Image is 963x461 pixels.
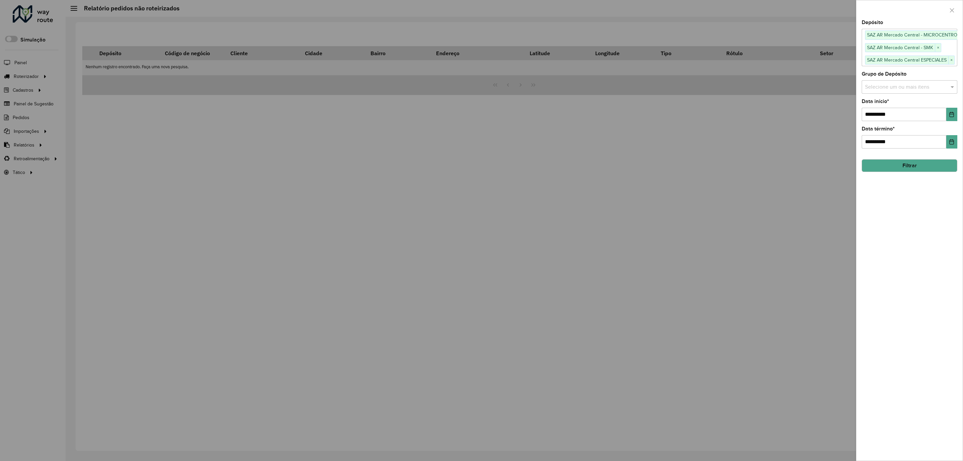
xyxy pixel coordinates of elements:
[862,97,889,105] label: Data início
[862,159,957,172] button: Filtrar
[862,70,906,78] label: Grupo de Depósito
[865,43,935,52] span: SAZ AR Mercado Central - SMK
[948,56,954,64] span: ×
[862,125,895,133] label: Data término
[935,44,941,52] span: ×
[946,108,957,121] button: Choose Date
[946,135,957,149] button: Choose Date
[862,18,883,26] label: Depósito
[865,31,959,39] span: SAZ AR Mercado Central - MICROCENTRO
[865,56,948,64] span: SAZ AR Mercado Central ESPECIALES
